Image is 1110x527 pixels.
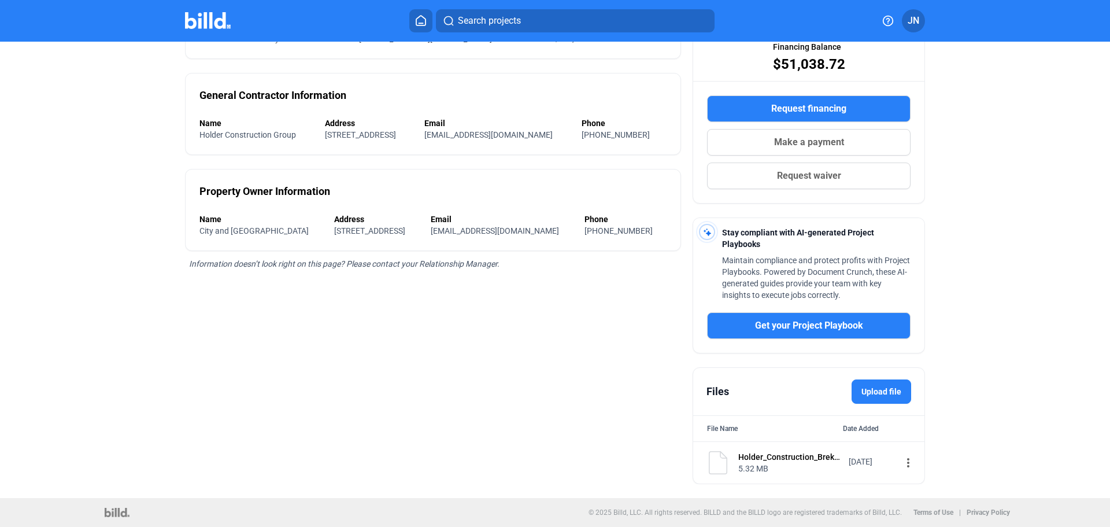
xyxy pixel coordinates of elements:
[199,117,313,129] div: Name
[707,423,738,434] div: File Name
[189,259,499,268] span: Information doesn’t look right on this page? Please contact your Relationship Manager.
[582,130,650,139] span: [PHONE_NUMBER]
[722,256,910,300] span: Maintain compliance and protect profits with Project Playbooks. Powered by Document Crunch, these...
[199,226,309,235] span: City and [GEOGRAPHIC_DATA]
[334,226,405,235] span: [STREET_ADDRESS]
[199,87,346,104] div: General Contractor Information
[424,117,570,129] div: Email
[584,226,653,235] span: [PHONE_NUMBER]
[777,169,841,183] span: Request waiver
[959,508,961,517] p: |
[913,508,953,517] b: Terms of Use
[901,456,915,470] mat-icon: more_vert
[755,319,863,333] span: Get your Project Playbook
[431,226,559,235] span: [EMAIL_ADDRESS][DOMAIN_NAME]
[706,451,730,474] img: document
[707,163,911,189] button: Request waiver
[185,12,231,29] img: Billd Company Logo
[707,95,911,122] button: Request financing
[852,379,911,404] label: Upload file
[707,129,911,156] button: Make a payment
[589,508,902,517] p: © 2025 Billd, LLC. All rights reserved. BILLD and the BILLD logo are registered trademarks of Bil...
[738,451,841,463] div: Holder_Construction_Brekhus_Tile__Stone_Inc.pdf
[424,130,553,139] span: [EMAIL_ADDRESS][DOMAIN_NAME]
[738,463,841,474] div: 5.32 MB
[773,55,845,73] span: $51,038.72
[773,41,841,53] span: Financing Balance
[431,213,573,225] div: Email
[334,213,419,225] div: Address
[105,508,129,517] img: logo
[458,14,521,28] span: Search projects
[902,9,925,32] button: JN
[582,117,667,129] div: Phone
[325,130,396,139] span: [STREET_ADDRESS]
[584,213,667,225] div: Phone
[967,508,1010,517] b: Privacy Policy
[199,130,296,139] span: Holder Construction Group
[325,117,413,129] div: Address
[908,14,919,28] span: JN
[771,102,846,116] span: Request financing
[722,228,874,249] span: Stay compliant with AI-generated Project Playbooks
[843,423,911,434] div: Date Added
[199,213,323,225] div: Name
[199,183,330,200] div: Property Owner Information
[774,135,844,149] span: Make a payment
[849,456,895,467] div: [DATE]
[707,312,911,339] button: Get your Project Playbook
[706,384,729,400] div: Files
[436,9,715,32] button: Search projects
